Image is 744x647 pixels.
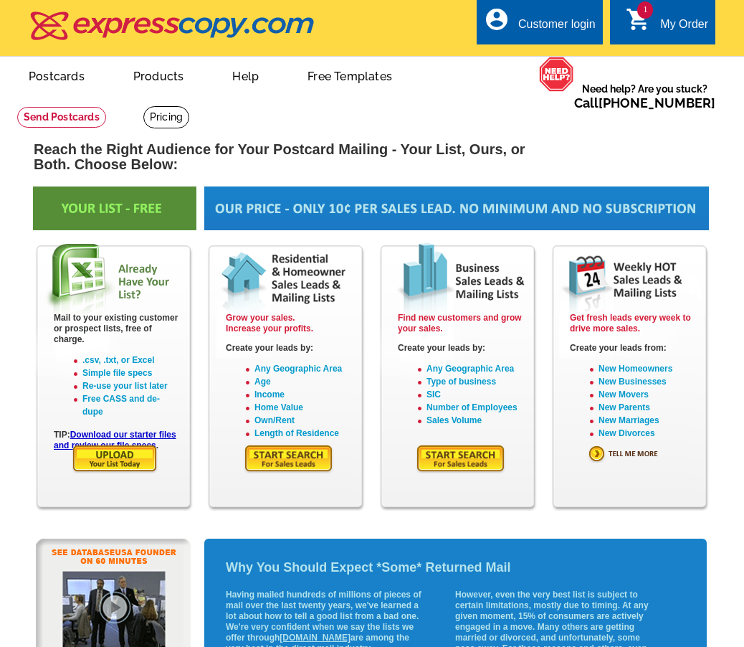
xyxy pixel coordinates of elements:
[226,560,685,576] h2: Why You Should Expect *Some* Returned Mail
[598,95,715,110] a: [PHONE_NUMBER]
[82,367,179,379] li: Simple file specs
[570,343,695,354] p: Create your leads from:
[426,388,523,401] li: SIC
[226,313,295,323] span: Grow your sales.
[226,343,351,354] p: Create your leads by:
[598,362,695,375] li: New Homeowners
[254,375,351,388] li: Age
[54,430,176,450] a: Download our starter files and review our file specs
[33,186,196,230] img: Only 10 cents per sales lead. No minimum and no subscription.
[285,58,415,92] a: Free Templates
[426,375,523,388] li: Type of business
[626,16,708,34] a: 1 shopping_cart My Order
[398,343,523,354] p: Create your leads by:
[280,633,350,643] a: [DOMAIN_NAME]
[598,414,695,427] li: New Marriages
[484,16,596,34] a: account_circle Customer login
[598,375,695,388] li: New Businesses
[54,313,179,345] p: Mail to your existing customer or prospect lists, free of charge.
[82,354,179,367] li: .csv, .txt, or Excel
[539,57,574,92] img: help
[570,313,691,334] span: Get fresh leads every week to drive more sales.
[626,6,652,32] i: shopping_cart
[660,18,708,38] div: My Order
[254,388,351,401] li: Income
[254,362,351,375] li: Any Geographic Area
[574,82,715,110] span: Need help? Are you stuck?
[254,401,351,414] li: Home Value
[226,323,313,334] span: Increase your profits.
[574,95,715,110] span: Call
[518,18,596,38] div: Customer login
[244,444,334,473] img: START YOUR SEARCH FOR SALES LEADS
[204,186,709,230] img: Only 10 cents per sales lead. No minimum and no subscription.
[82,379,179,392] li: Re-use your list later
[598,427,695,440] li: New Divorces
[209,58,282,92] a: Help
[398,313,522,334] span: Find new customers and grow your sales.
[484,6,510,32] i: account_circle
[54,430,179,451] p: TIP: .
[34,142,541,172] h1: Reach the Right Audience for Your Postcard Mailing - Your List, Ours, or Both. Choose Below:
[82,392,179,418] li: Free CASS and de-dupe
[6,58,108,92] a: Postcards
[72,444,158,473] img: Upload your existing mailing list of customers or prospects today.
[426,401,523,414] li: Number of Employees
[637,1,653,19] span: 1
[426,362,523,375] li: Any Geographic Area
[598,388,695,401] li: New Movers
[588,444,678,463] img: TELL ME MORE
[110,58,207,92] a: Products
[254,427,351,440] li: Length of Residence
[426,414,523,427] li: Sales Volume
[254,414,351,427] li: Own/Rent
[598,401,695,414] li: New Parents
